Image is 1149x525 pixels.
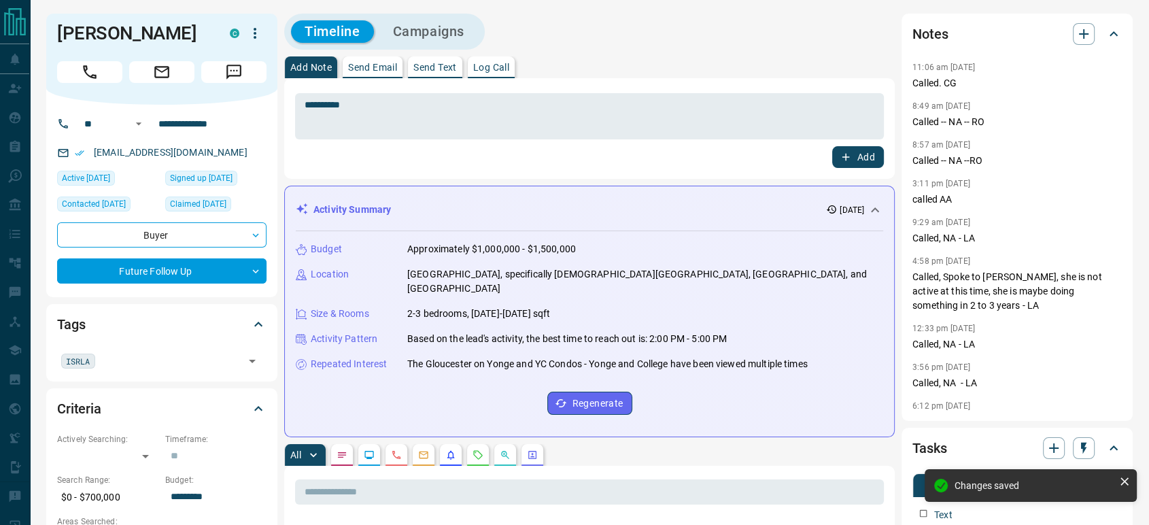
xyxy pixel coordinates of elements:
p: 12:33 pm [DATE] [912,324,975,333]
span: Signed up [DATE] [170,171,233,185]
p: Called, Spoke to [PERSON_NAME], she is not active at this time, she is maybe doing something in 2... [912,270,1122,313]
button: Timeline [291,20,374,43]
svg: Listing Alerts [445,450,456,460]
svg: Requests [473,450,483,460]
p: Called, NA - LA [912,337,1122,352]
div: Criteria [57,392,267,425]
h2: Tasks [912,437,946,459]
h1: [PERSON_NAME] [57,22,209,44]
div: Activity Summary[DATE] [296,197,883,222]
p: Log Call [473,63,509,72]
p: 8:57 am [DATE] [912,140,970,150]
div: Tasks [912,432,1122,464]
span: Call [57,61,122,83]
div: Future Follow Up [57,258,267,284]
p: The Gloucester on Yonge and YC Condos - Yonge and College have been viewed multiple times [407,357,808,371]
p: Budget [311,242,342,256]
p: $0 - $700,000 [57,486,158,509]
p: Based on the lead's activity, the best time to reach out is: 2:00 PM - 5:00 PM [407,332,727,346]
button: Campaigns [379,20,478,43]
span: ISRLA [66,354,90,368]
span: Contacted [DATE] [62,197,126,211]
p: Activity Summary [313,203,391,217]
p: 9:29 am [DATE] [912,218,970,227]
svg: Opportunities [500,450,511,460]
p: Called. CG [912,76,1122,90]
svg: Calls [391,450,402,460]
p: Activity Pattern [311,332,377,346]
p: 8:49 am [DATE] [912,101,970,111]
div: Notes [912,18,1122,50]
p: Repeated Interest [311,357,387,371]
div: Wed Oct 18 2023 [57,197,158,216]
svg: Emails [418,450,429,460]
div: Sun Feb 23 2025 [57,171,158,190]
p: [GEOGRAPHIC_DATA], specifically [DEMOGRAPHIC_DATA][GEOGRAPHIC_DATA], [GEOGRAPHIC_DATA], and [GEOG... [407,267,883,296]
p: Called -- NA --RO [912,154,1122,168]
h2: Tags [57,314,85,335]
button: Add [832,146,884,168]
p: [DATE] [840,204,864,216]
h2: Criteria [57,398,101,420]
p: Called -- NA -- RO [912,115,1122,129]
p: called AA [912,192,1122,207]
svg: Notes [337,450,347,460]
p: 4:58 pm [DATE] [912,256,970,266]
a: [EMAIL_ADDRESS][DOMAIN_NAME] [94,147,247,158]
p: Send Text [413,63,457,72]
p: Search Range: [57,474,158,486]
div: condos.ca [230,29,239,38]
p: Location [311,267,349,282]
p: Timeframe: [165,433,267,445]
p: Actively Searching: [57,433,158,445]
div: Changes saved [955,480,1114,491]
span: Active [DATE] [62,171,110,185]
p: 3:11 pm [DATE] [912,179,970,188]
svg: Lead Browsing Activity [364,450,375,460]
div: Tags [57,308,267,341]
p: 3:56 pm [DATE] [912,362,970,372]
button: Open [243,352,262,371]
div: Wed Oct 18 2023 [165,197,267,216]
p: 11:06 am [DATE] [912,63,975,72]
button: Open [131,116,147,132]
h2: Notes [912,23,948,45]
p: All [290,450,301,460]
p: Called, NA - LA [912,376,1122,390]
svg: Email Verified [75,148,84,158]
span: Message [201,61,267,83]
p: Add Note [290,63,332,72]
p: Send Email [348,63,397,72]
span: Email [129,61,194,83]
span: Claimed [DATE] [170,197,226,211]
p: 6:12 pm [DATE] [912,401,970,411]
p: Approximately $1,000,000 - $1,500,000 [407,242,576,256]
div: Sun Jun 11 2017 [165,171,267,190]
svg: Agent Actions [527,450,538,460]
div: Buyer [57,222,267,248]
p: 2-3 bedrooms, [DATE]-[DATE] sqft [407,307,550,321]
button: Regenerate [547,392,632,415]
p: Size & Rooms [311,307,369,321]
p: Budget: [165,474,267,486]
p: Called, NA - LA [912,231,1122,245]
